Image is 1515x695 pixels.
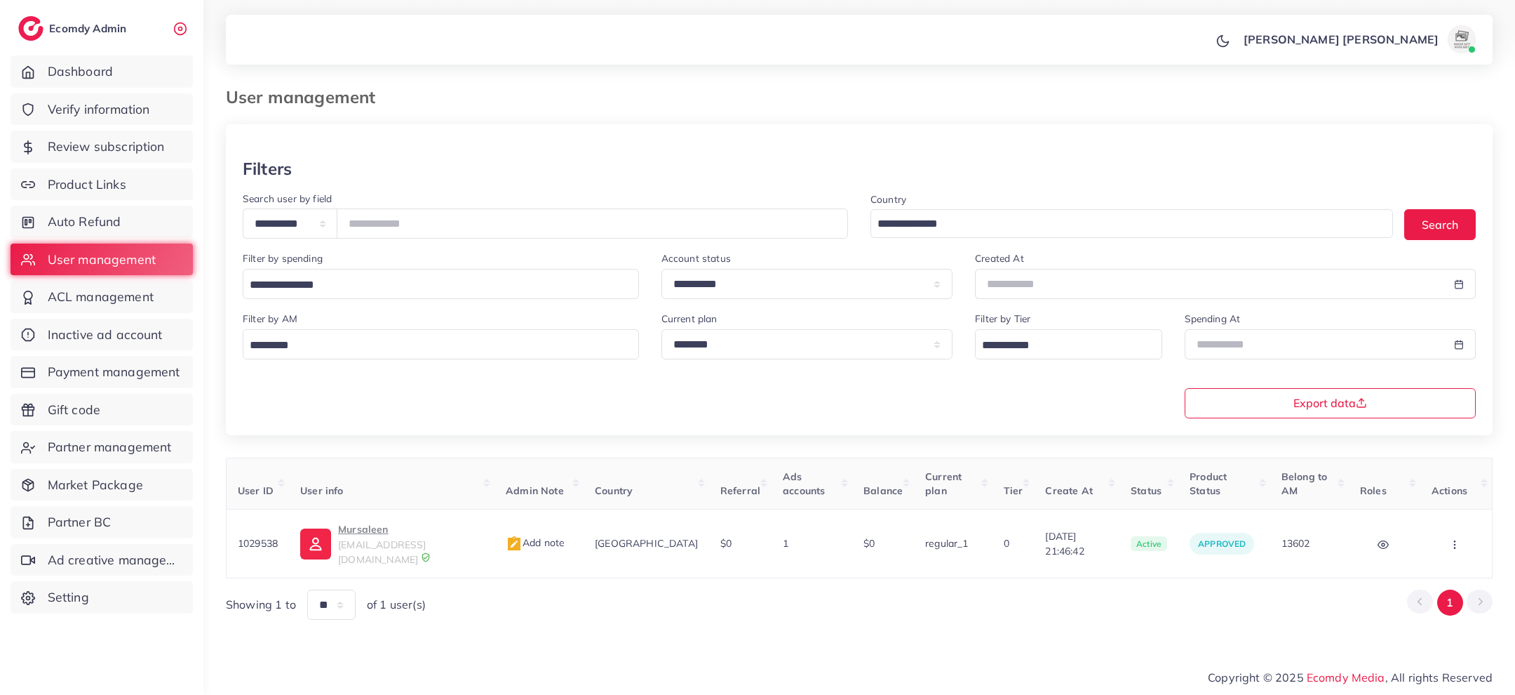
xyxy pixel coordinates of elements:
p: [PERSON_NAME] [PERSON_NAME] [1244,31,1439,48]
a: Inactive ad account [11,319,193,351]
div: Search for option [243,329,639,359]
span: Gift code [48,401,100,419]
a: Market Package [11,469,193,501]
input: Search for option [245,274,621,296]
span: Dashboard [48,62,113,81]
ul: Pagination [1407,590,1493,616]
a: Ad creative management [11,544,193,576]
span: Setting [48,588,89,607]
h2: Ecomdy Admin [49,22,130,35]
span: User management [48,251,156,269]
button: Go to page 1 [1437,590,1463,616]
span: Payment management [48,363,180,381]
input: Search for option [873,213,1375,235]
a: ACL management [11,281,193,313]
a: Payment management [11,356,193,388]
a: Auto Refund [11,206,193,238]
a: Review subscription [11,131,193,163]
span: Ad creative management [48,551,182,569]
input: Search for option [977,335,1143,357]
span: Product Links [48,176,126,194]
a: Product Links [11,168,193,201]
span: Market Package [48,476,143,494]
a: Partner management [11,431,193,463]
a: Gift code [11,394,193,426]
img: logo [18,16,43,41]
a: logoEcomdy Admin [18,16,130,41]
a: Partner BC [11,506,193,538]
img: avatar [1448,25,1476,53]
div: Search for option [975,329,1161,359]
a: User management [11,244,193,276]
span: Review subscription [48,138,165,156]
span: Inactive ad account [48,326,163,344]
div: Search for option [870,209,1393,238]
span: ACL management [48,288,154,306]
a: [PERSON_NAME] [PERSON_NAME]avatar [1236,25,1481,53]
span: Partner BC [48,513,112,531]
span: Verify information [48,100,150,119]
a: Verify information [11,93,193,126]
span: Partner management [48,438,172,456]
input: Search for option [245,335,621,357]
span: Auto Refund [48,213,121,231]
a: Dashboard [11,55,193,88]
div: Search for option [243,269,639,299]
a: Setting [11,581,193,614]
